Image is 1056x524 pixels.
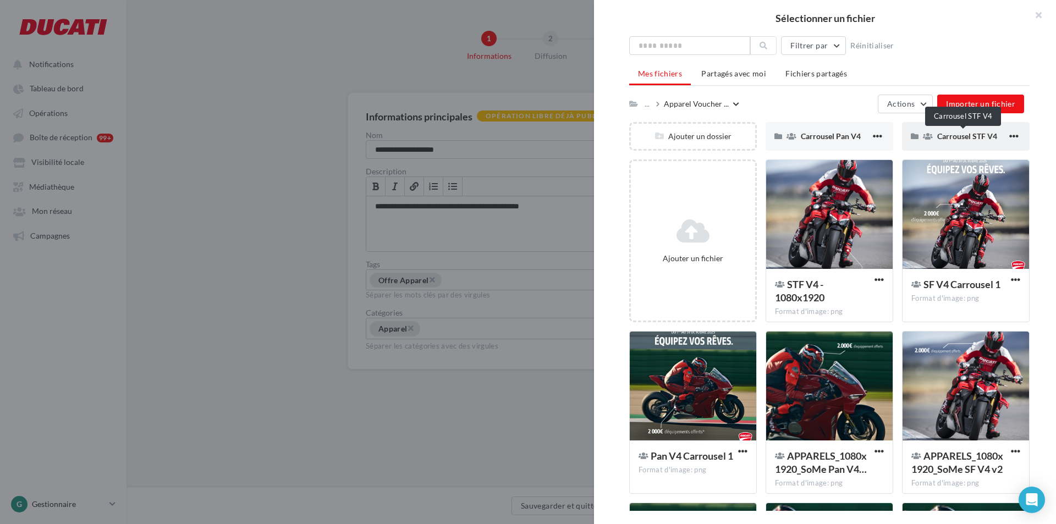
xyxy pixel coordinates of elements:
[781,36,846,55] button: Filtrer par
[651,450,733,462] span: Pan V4 Carrousel 1
[911,294,1020,304] div: Format d'image: png
[923,278,1000,290] span: SF V4 Carrousel 1
[937,95,1024,113] button: Importer un fichier
[701,69,766,78] span: Partagés avec moi
[1019,487,1045,513] div: Open Intercom Messenger
[775,478,884,488] div: Format d'image: png
[937,131,997,141] span: Carrousel STF V4
[642,96,652,112] div: ...
[887,99,915,108] span: Actions
[775,450,867,475] span: APPARELS_1080x1920_SoMe Pan V4 v3
[785,69,847,78] span: Fichiers partagés
[638,69,682,78] span: Mes fichiers
[911,450,1003,475] span: APPARELS_1080x1920_SoMe SF V4 v2
[775,307,884,317] div: Format d'image: png
[639,465,747,475] div: Format d'image: png
[846,39,899,52] button: Réinitialiser
[946,99,1015,108] span: Importer un fichier
[775,278,824,304] span: STF V4 - 1080x1920
[911,478,1020,488] div: Format d'image: png
[925,107,1001,126] div: Carrousel STF V4
[664,98,729,109] span: Apparel Voucher ...
[631,131,755,142] div: Ajouter un dossier
[635,253,751,264] div: Ajouter un fichier
[878,95,933,113] button: Actions
[801,131,861,141] span: Carrousel Pan V4
[612,13,1038,23] h2: Sélectionner un fichier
